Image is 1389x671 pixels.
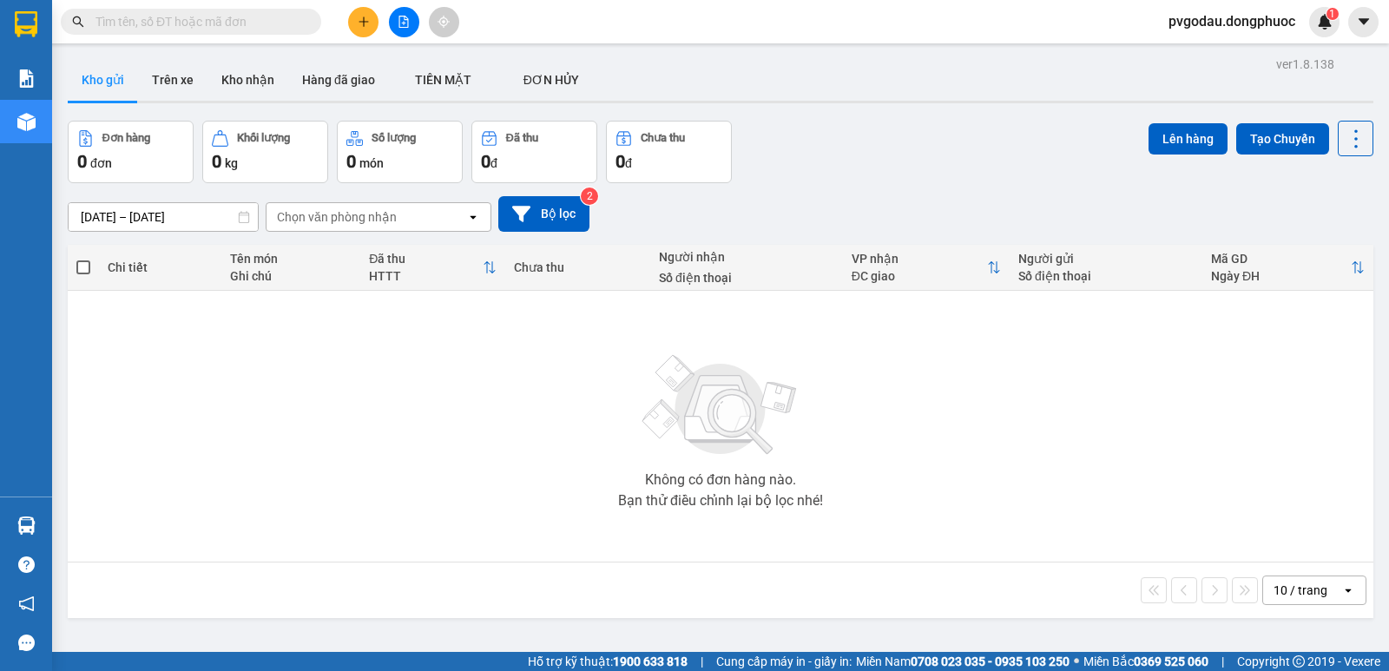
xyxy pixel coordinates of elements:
span: aim [438,16,450,28]
div: Chọn văn phòng nhận [277,208,397,226]
span: đơn [90,156,112,170]
div: Chưa thu [514,260,642,274]
div: Số lượng [372,132,416,144]
div: Tên món [230,252,352,266]
img: solution-icon [17,69,36,88]
span: TIỀN MẶT [415,73,471,87]
span: file-add [398,16,410,28]
span: | [1221,652,1224,671]
button: Đã thu0đ [471,121,597,183]
button: Kho nhận [207,59,288,101]
sup: 1 [1326,8,1339,20]
button: plus [348,7,379,37]
th: Toggle SortBy [843,245,1010,291]
div: ĐC giao [852,269,987,283]
button: Chưa thu0đ [606,121,732,183]
span: pvgodau.dongphuoc [1155,10,1309,32]
button: caret-down [1348,7,1379,37]
span: món [359,156,384,170]
button: Khối lượng0kg [202,121,328,183]
span: Miền Bắc [1083,652,1208,671]
span: plus [358,16,370,28]
img: svg+xml;base64,PHN2ZyBjbGFzcz0ibGlzdC1wbHVnX19zdmciIHhtbG5zPSJodHRwOi8vd3d3LnczLm9yZy8yMDAwL3N2Zy... [634,345,807,466]
div: Không có đơn hàng nào. [645,473,796,487]
span: | [701,652,703,671]
span: question-circle [18,556,35,573]
img: warehouse-icon [17,113,36,131]
div: Số điện thoại [1018,269,1194,283]
div: Đơn hàng [102,132,150,144]
button: Đơn hàng0đơn [68,121,194,183]
th: Toggle SortBy [1202,245,1373,291]
span: Cung cấp máy in - giấy in: [716,652,852,671]
input: Tìm tên, số ĐT hoặc mã đơn [95,12,300,31]
strong: 0369 525 060 [1134,655,1208,668]
strong: 0708 023 035 - 0935 103 250 [911,655,1070,668]
input: Select a date range. [69,203,258,231]
div: ver 1.8.138 [1276,55,1334,74]
sup: 2 [581,187,598,205]
div: Khối lượng [237,132,290,144]
div: VP nhận [852,252,987,266]
div: Chưa thu [641,132,685,144]
img: warehouse-icon [17,516,36,535]
span: kg [225,156,238,170]
div: Mã GD [1211,252,1351,266]
div: Chi tiết [108,260,213,274]
th: Toggle SortBy [360,245,505,291]
div: 10 / trang [1274,582,1327,599]
span: 0 [481,151,490,172]
span: search [72,16,84,28]
img: logo-vxr [15,11,37,37]
span: 0 [77,151,87,172]
span: ĐƠN HỦY [523,73,579,87]
svg: open [466,210,480,224]
button: Số lượng0món [337,121,463,183]
span: 0 [346,151,356,172]
img: icon-new-feature [1317,14,1333,30]
button: file-add [389,7,419,37]
span: message [18,635,35,651]
div: HTTT [369,269,483,283]
span: notification [18,595,35,612]
div: Người gửi [1018,252,1194,266]
span: ⚪️ [1074,658,1079,665]
div: Đã thu [369,252,483,266]
span: Hỗ trợ kỹ thuật: [528,652,688,671]
div: Ghi chú [230,269,352,283]
div: Đã thu [506,132,538,144]
button: Trên xe [138,59,207,101]
span: copyright [1293,655,1305,668]
svg: open [1341,583,1355,597]
div: Bạn thử điều chỉnh lại bộ lọc nhé! [618,494,823,508]
span: đ [490,156,497,170]
button: Bộ lọc [498,196,589,232]
div: Người nhận [659,250,834,264]
span: 0 [616,151,625,172]
span: 0 [212,151,221,172]
span: 1 [1329,8,1335,20]
span: caret-down [1356,14,1372,30]
button: Hàng đã giao [288,59,389,101]
button: Tạo Chuyến [1236,123,1329,155]
span: Miền Nam [856,652,1070,671]
button: aim [429,7,459,37]
div: Ngày ĐH [1211,269,1351,283]
div: Số điện thoại [659,271,834,285]
span: đ [625,156,632,170]
button: Kho gửi [68,59,138,101]
button: Lên hàng [1149,123,1228,155]
strong: 1900 633 818 [613,655,688,668]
